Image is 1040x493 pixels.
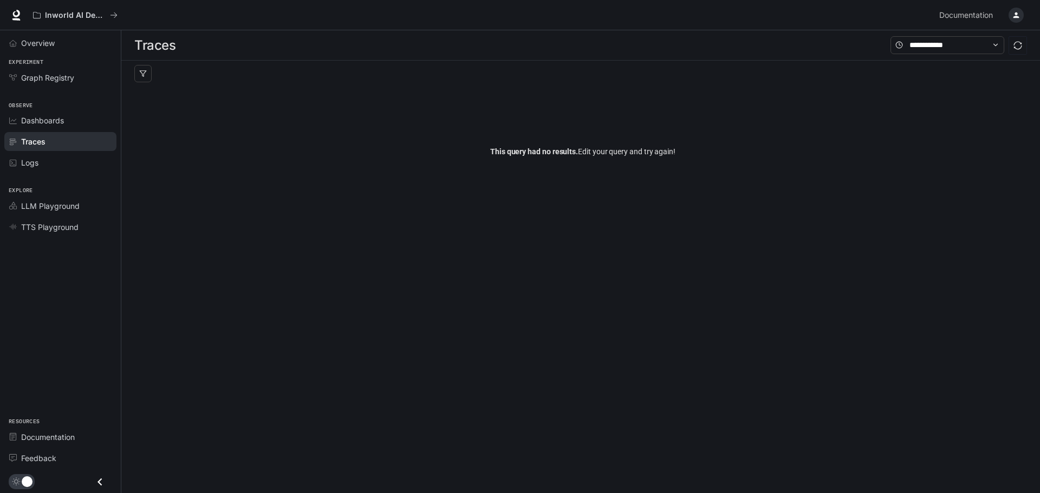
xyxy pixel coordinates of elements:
a: Traces [4,132,116,151]
span: sync [1013,41,1022,50]
span: LLM Playground [21,200,80,212]
p: Inworld AI Demos [45,11,106,20]
span: Dark mode toggle [22,475,32,487]
a: LLM Playground [4,196,116,215]
a: TTS Playground [4,218,116,236]
span: Traces [21,136,45,147]
a: Graph Registry [4,68,116,87]
span: Dashboards [21,115,64,126]
span: Edit your query and try again! [490,146,675,157]
a: Logs [4,153,116,172]
a: Feedback [4,449,116,468]
span: This query had no results. [490,147,578,156]
span: Graph Registry [21,72,74,83]
a: Dashboards [4,111,116,130]
button: Close drawer [88,471,112,493]
a: Documentation [935,4,1001,26]
h1: Traces [134,35,175,56]
span: Documentation [21,431,75,443]
button: All workspaces [28,4,122,26]
span: Overview [21,37,55,49]
span: Documentation [939,9,993,22]
span: TTS Playground [21,221,79,233]
a: Overview [4,34,116,52]
span: Logs [21,157,38,168]
a: Documentation [4,428,116,446]
span: Feedback [21,452,56,464]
